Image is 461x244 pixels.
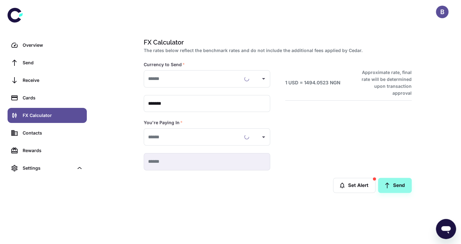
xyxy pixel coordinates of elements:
label: You're Paying In [144,119,183,126]
div: Cards [23,94,83,101]
h1: FX Calculator [144,38,409,47]
a: FX Calculator [8,108,87,123]
div: FX Calculator [23,112,83,119]
button: Open [259,74,268,83]
button: B [436,6,448,18]
button: Open [259,133,268,141]
div: Settings [23,165,74,172]
div: Overview [23,42,83,49]
a: Receive [8,73,87,88]
a: Send [8,55,87,70]
div: Send [23,59,83,66]
label: Currency to Send [144,61,185,68]
button: Set Alert [333,178,375,193]
div: Rewards [23,147,83,154]
a: Send [378,178,412,193]
h6: Approximate rate, final rate will be determined upon transaction approval [355,69,412,97]
a: Overview [8,38,87,53]
a: Rewards [8,143,87,158]
div: Receive [23,77,83,84]
a: Contacts [8,125,87,141]
iframe: Button to launch messaging window, conversation in progress [436,219,456,239]
h6: 1 USD = 1494.0523 NGN [285,79,340,87]
div: Settings [8,161,87,176]
div: Contacts [23,130,83,136]
a: Cards [8,90,87,105]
